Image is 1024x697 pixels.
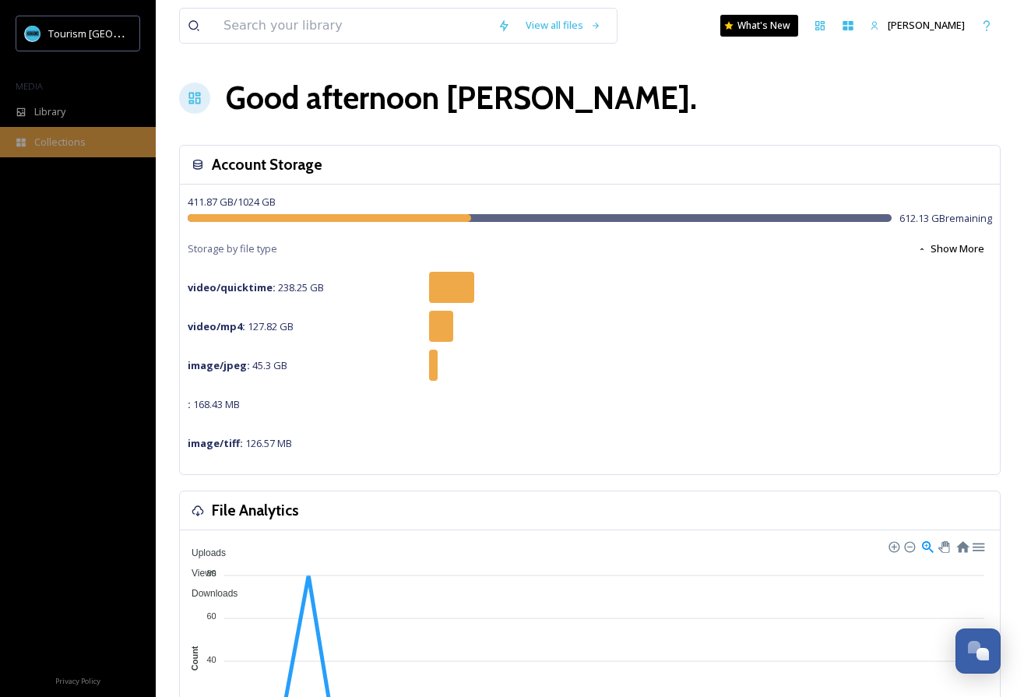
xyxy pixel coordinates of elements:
[910,234,992,264] button: Show More
[188,358,250,372] strong: image/jpeg :
[180,588,238,599] span: Downloads
[206,569,216,578] tspan: 80
[206,654,216,664] tspan: 40
[920,539,934,552] div: Selection Zoom
[720,15,798,37] a: What's New
[888,18,965,32] span: [PERSON_NAME]
[188,397,240,411] span: 168.43 MB
[188,436,292,450] span: 126.57 MB
[903,540,914,551] div: Zoom Out
[188,280,276,294] strong: video/quicktime :
[188,358,287,372] span: 45.3 GB
[55,676,100,686] span: Privacy Policy
[16,80,43,92] span: MEDIA
[899,211,992,226] span: 612.13 GB remaining
[188,241,277,256] span: Storage by file type
[888,540,899,551] div: Zoom In
[216,9,490,43] input: Search your library
[955,539,969,552] div: Reset Zoom
[180,568,216,579] span: Views
[180,547,226,558] span: Uploads
[48,26,188,40] span: Tourism [GEOGRAPHIC_DATA]
[188,397,191,411] strong: :
[55,671,100,689] a: Privacy Policy
[34,135,86,150] span: Collections
[206,611,216,621] tspan: 60
[188,319,245,333] strong: video/mp4 :
[190,646,199,671] text: Count
[955,628,1001,674] button: Open Chat
[938,541,948,551] div: Panning
[212,499,299,522] h3: File Analytics
[188,436,243,450] strong: image/tiff :
[212,153,322,176] h3: Account Storage
[188,319,294,333] span: 127.82 GB
[25,26,40,41] img: tourism_nanaimo_logo.jpeg
[188,280,324,294] span: 238.25 GB
[226,75,697,121] h1: Good afternoon [PERSON_NAME] .
[971,539,984,552] div: Menu
[34,104,65,119] span: Library
[188,195,276,209] span: 411.87 GB / 1024 GB
[518,10,609,40] a: View all files
[862,10,973,40] a: [PERSON_NAME]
